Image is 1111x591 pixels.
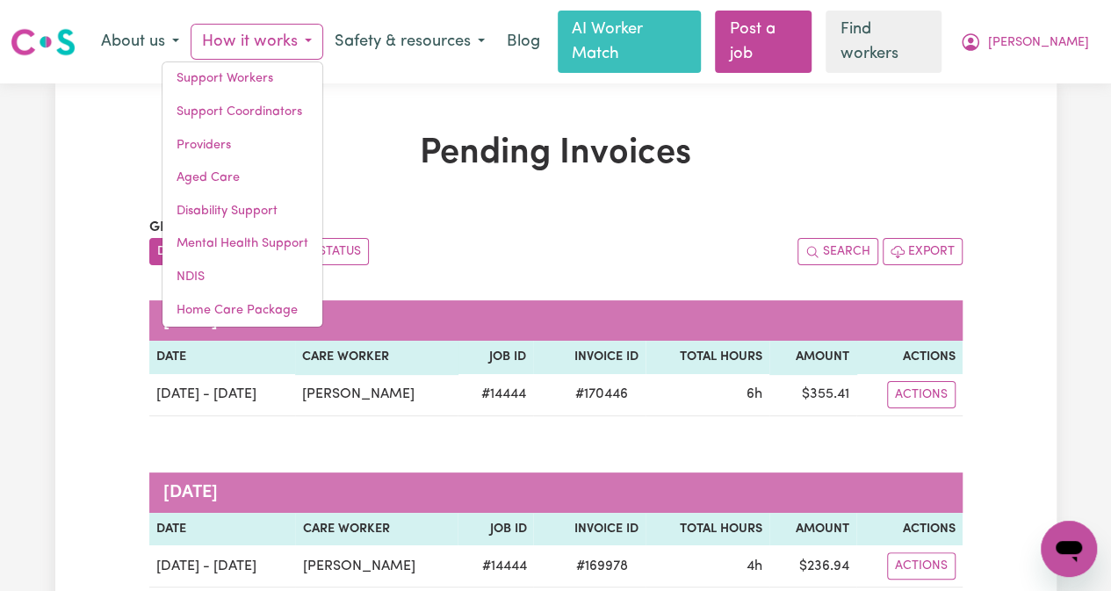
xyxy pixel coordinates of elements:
[162,261,322,294] a: NDIS
[747,387,762,401] span: 6 hours
[769,341,856,374] th: Amount
[558,11,701,73] a: AI Worker Match
[646,341,769,374] th: Total Hours
[11,26,76,58] img: Careseekers logo
[149,300,963,341] caption: [DATE]
[747,559,762,573] span: 4 hours
[458,545,533,587] td: # 14444
[1041,521,1097,577] iframe: Button to launch messaging window
[149,513,296,546] th: Date
[769,545,856,587] td: $ 236.94
[883,238,963,265] button: Export
[533,341,646,374] th: Invoice ID
[323,24,496,61] button: Safety & resources
[715,11,812,73] a: Post a job
[295,341,458,374] th: Care Worker
[533,513,645,546] th: Invoice ID
[149,220,223,234] span: Group by:
[565,384,638,405] span: # 170446
[149,238,195,265] button: sort invoices by date
[458,341,533,374] th: Job ID
[769,374,856,416] td: $ 355.41
[769,513,856,546] th: Amount
[162,62,322,96] a: Support Workers
[149,133,963,175] h1: Pending Invoices
[295,545,458,587] td: [PERSON_NAME]
[149,545,296,587] td: [DATE] - [DATE]
[856,341,963,374] th: Actions
[887,552,956,580] button: Actions
[856,513,963,546] th: Actions
[149,341,296,374] th: Date
[887,381,956,408] button: Actions
[295,513,458,546] th: Care Worker
[826,11,941,73] a: Find workers
[162,162,322,195] a: Aged Care
[458,374,533,416] td: # 14444
[646,513,769,546] th: Total Hours
[797,238,878,265] button: Search
[191,24,323,61] button: How it works
[162,96,322,129] a: Support Coordinators
[949,24,1100,61] button: My Account
[11,22,76,62] a: Careseekers logo
[566,556,638,577] span: # 169978
[162,195,322,228] a: Disability Support
[458,513,533,546] th: Job ID
[90,24,191,61] button: About us
[149,374,296,416] td: [DATE] - [DATE]
[311,238,369,265] button: sort invoices by paid status
[295,374,458,416] td: [PERSON_NAME]
[162,61,323,328] div: How it works
[162,227,322,261] a: Mental Health Support
[988,33,1089,53] span: [PERSON_NAME]
[149,472,963,513] caption: [DATE]
[162,294,322,328] a: Home Care Package
[162,129,322,162] a: Providers
[496,23,551,61] a: Blog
